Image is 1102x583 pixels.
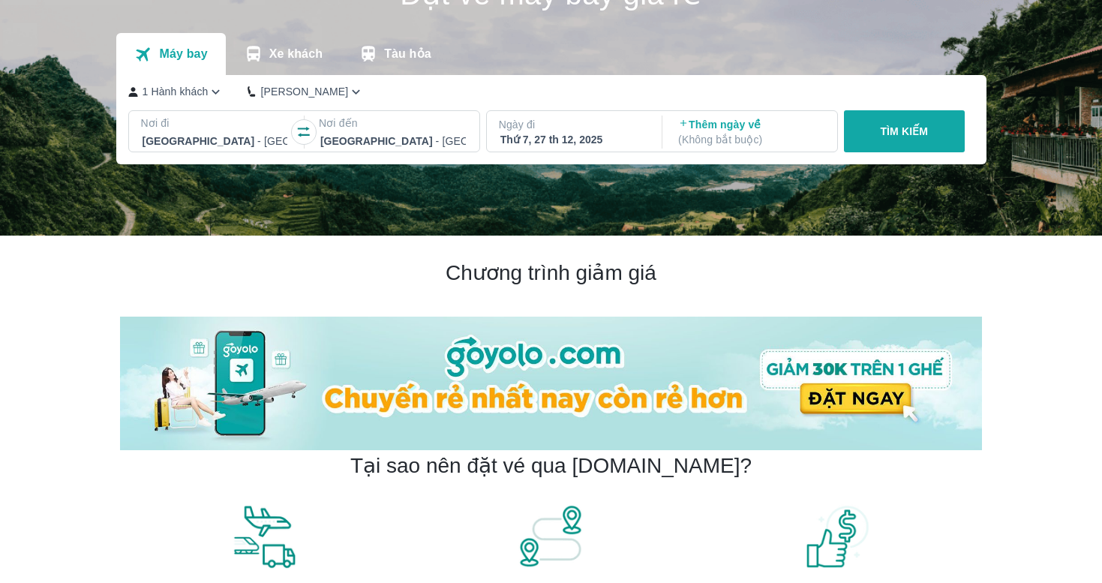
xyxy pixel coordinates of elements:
img: banner-home [120,317,982,450]
p: [PERSON_NAME] [260,84,348,99]
h2: Tại sao nên đặt vé qua [DOMAIN_NAME]? [350,452,752,479]
p: ( Không bắt buộc ) [678,132,824,147]
div: transportation tabs [116,33,449,75]
button: [PERSON_NAME] [248,84,364,100]
button: 1 Hành khách [128,84,224,100]
p: Nơi đi [141,116,290,131]
p: Nơi đến [319,116,467,131]
div: Thứ 7, 27 th 12, 2025 [500,132,646,147]
p: Tàu hỏa [384,47,431,62]
p: Ngày đi [499,117,647,132]
p: 1 Hành khách [143,84,209,99]
p: Xe khách [269,47,323,62]
p: Máy bay [159,47,207,62]
p: Thêm ngày về [678,117,824,147]
img: banner [230,503,297,569]
button: TÌM KIẾM [844,110,965,152]
p: TÌM KIẾM [880,124,928,139]
h2: Chương trình giảm giá [120,260,982,287]
img: banner [517,503,584,569]
img: banner [804,503,872,569]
